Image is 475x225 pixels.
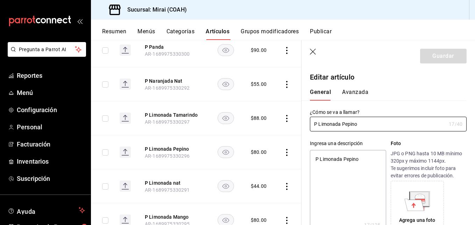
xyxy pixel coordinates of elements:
[218,180,234,192] button: availability-product
[5,51,86,58] a: Pregunta a Parrot AI
[17,105,85,115] span: Configuración
[102,28,475,40] div: navigation tabs
[17,88,85,97] span: Menú
[283,183,290,190] button: actions
[251,183,267,190] div: $ 44.00
[251,81,267,88] div: $ 55.00
[251,47,267,54] div: $ 90.00
[145,145,201,152] button: edit-product-location
[218,146,234,158] button: availability-product
[251,149,267,156] div: $ 80.00
[399,217,435,224] div: Agrega una foto
[206,28,229,40] button: Artículos
[310,89,331,101] button: General
[145,119,190,125] span: AR-1689975330297
[283,149,290,156] button: actions
[283,217,290,224] button: actions
[391,140,467,147] p: Foto
[310,89,458,101] div: navigation tabs
[283,47,290,54] button: actions
[17,206,76,214] span: Ayuda
[122,6,187,14] h3: Sucursal: Mirai (COAH)
[241,28,299,40] button: Grupos modificadores
[8,42,86,57] button: Pregunta a Parrot AI
[283,81,290,88] button: actions
[218,78,234,90] button: availability-product
[251,115,267,122] div: $ 88.00
[310,110,467,115] label: ¿Cómo se va a llamar?
[17,122,85,132] span: Personal
[342,89,368,101] button: Avanzada
[19,46,75,53] span: Pregunta a Parrot AI
[17,139,85,149] span: Facturación
[283,115,290,122] button: actions
[145,85,190,91] span: AR-1689975330292
[449,121,462,128] div: 17 /40
[391,150,467,179] p: JPG o PNG hasta 10 MB mínimo 320px y máximo 1144px. Te sugerimos incluir foto para evitar errores...
[166,28,195,40] button: Categorías
[17,157,85,166] span: Inventarios
[310,28,332,40] button: Publicar
[145,187,190,193] span: AR-1689975330291
[218,44,234,56] button: availability-product
[145,179,201,186] button: edit-product-location
[17,71,85,80] span: Reportes
[102,28,126,40] button: Resumen
[145,153,190,159] span: AR-1689975330296
[77,18,83,24] button: open_drawer_menu
[145,43,201,50] button: edit-product-location
[145,51,190,57] span: AR-1689975330300
[17,174,85,183] span: Suscripción
[310,72,467,82] p: Editar artículo
[310,140,386,147] div: Ingresa una descripción
[218,112,234,124] button: availability-product
[145,213,201,220] button: edit-product-location
[145,111,201,118] button: edit-product-location
[137,28,155,40] button: Menús
[251,217,267,224] div: $ 80.00
[145,77,201,84] button: edit-product-location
